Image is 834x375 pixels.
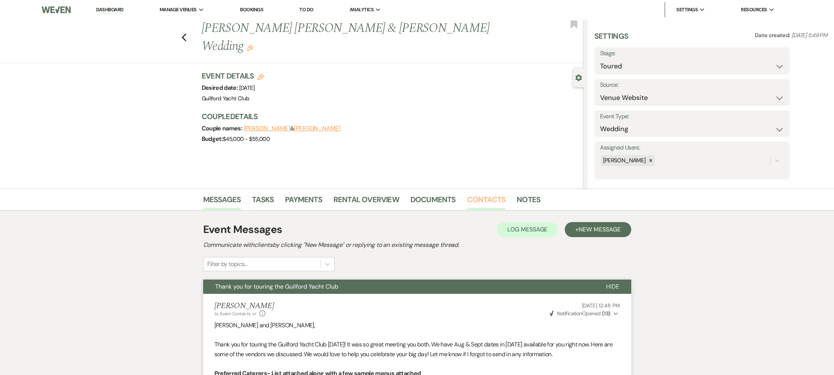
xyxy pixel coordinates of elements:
label: Source: [600,80,784,91]
button: NotificationOpened (13) [549,310,620,318]
h1: [PERSON_NAME] [PERSON_NAME] & [PERSON_NAME] Wedding [202,20,505,55]
a: Contacts [467,194,506,210]
span: [DATE] [239,84,255,92]
img: Weven Logo [42,2,71,18]
span: & [244,125,341,132]
span: to: Event Contacts [214,311,250,317]
button: Edit [247,44,253,51]
span: [DATE] 12:48 PM [582,302,620,309]
h5: [PERSON_NAME] [214,301,274,311]
label: Stage: [600,48,784,59]
label: Event Type: [600,111,784,122]
a: Documents [410,194,456,210]
a: Notes [517,194,540,210]
div: Filter by topics... [207,260,247,269]
label: Assigned Users: [600,142,784,153]
a: Bookings [240,6,263,13]
span: Settings [676,6,698,14]
span: Budget: [202,135,223,143]
a: Tasks [252,194,274,210]
p: Thank you for touring the Guilford Yacht Club [DATE]! It was so great meeting you both. We have A... [214,340,620,359]
a: Messages [203,194,241,210]
div: [PERSON_NAME] [601,155,647,166]
span: Thank you for touring the Guilford Yacht Club [215,283,338,290]
a: Rental Overview [333,194,399,210]
h3: Couple Details [202,111,576,122]
strong: ( 13 ) [602,310,611,317]
span: Analytics [350,6,374,14]
span: Guilford Yacht Club [202,95,250,102]
a: Dashboard [96,6,123,14]
a: Payments [285,194,322,210]
span: Notification [557,310,582,317]
a: To Do [299,6,313,13]
span: Hide [606,283,619,290]
button: Close lead details [575,74,582,81]
span: Date created: [755,32,792,39]
button: [PERSON_NAME] [244,126,290,132]
span: Opened [550,310,611,317]
span: $45,000 - $55,000 [223,135,270,143]
span: New Message [579,225,620,233]
h3: Event Details [202,71,264,81]
span: Resources [741,6,767,14]
button: Thank you for touring the Guilford Yacht Club [203,280,594,294]
span: Manage Venues [160,6,197,14]
span: Desired date: [202,84,239,92]
h3: Settings [594,31,629,47]
p: [PERSON_NAME] and [PERSON_NAME], [214,321,620,330]
h2: Communicate with clients by clicking "New Message" or replying to an existing message thread. [203,240,631,249]
span: Log Message [507,225,547,233]
button: Log Message [497,222,558,237]
button: to: Event Contacts [214,310,258,317]
button: +New Message [565,222,631,237]
button: [PERSON_NAME] [294,126,341,132]
button: Hide [594,280,631,294]
span: [DATE] 5:49 PM [792,32,827,39]
span: Couple names: [202,124,244,132]
h1: Event Messages [203,222,282,237]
